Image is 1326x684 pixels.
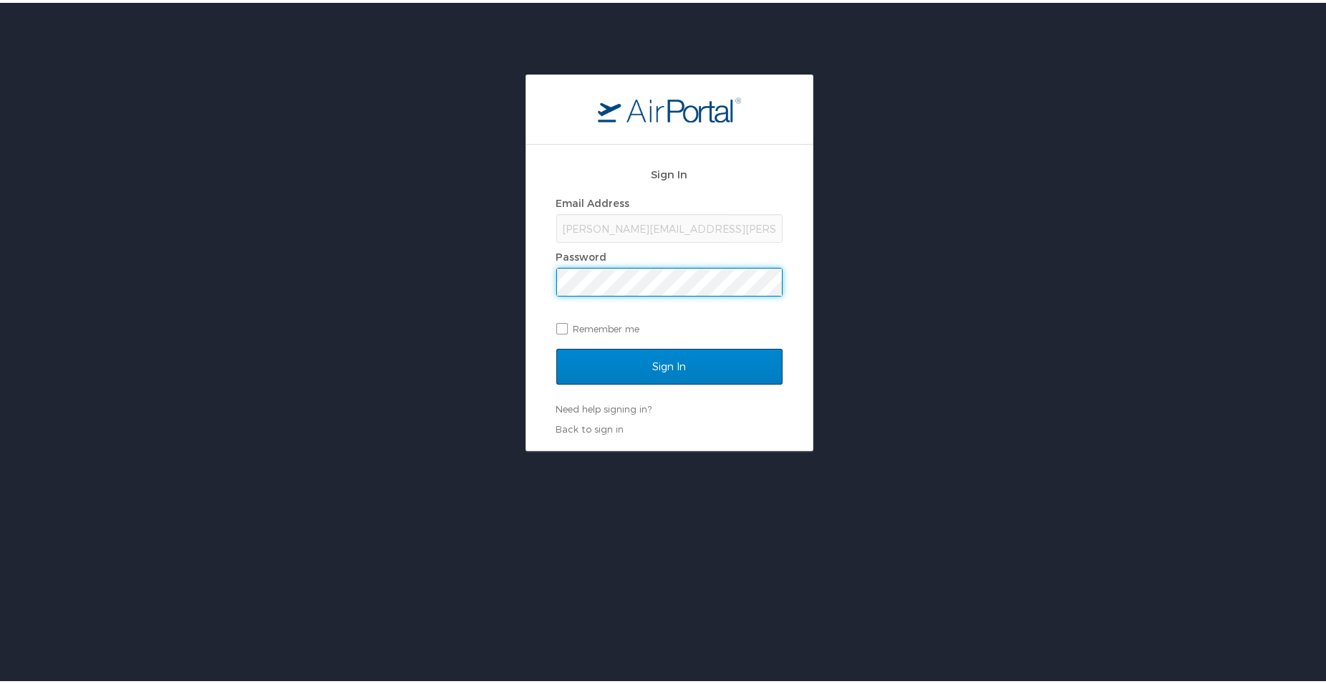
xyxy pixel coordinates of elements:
label: Password [556,248,607,260]
img: logo [598,94,741,120]
a: Need help signing in? [556,400,652,412]
label: Remember me [556,315,783,337]
input: Sign In [556,346,783,382]
label: Email Address [556,194,630,206]
h2: Sign In [556,163,783,180]
a: Back to sign in [556,420,624,432]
